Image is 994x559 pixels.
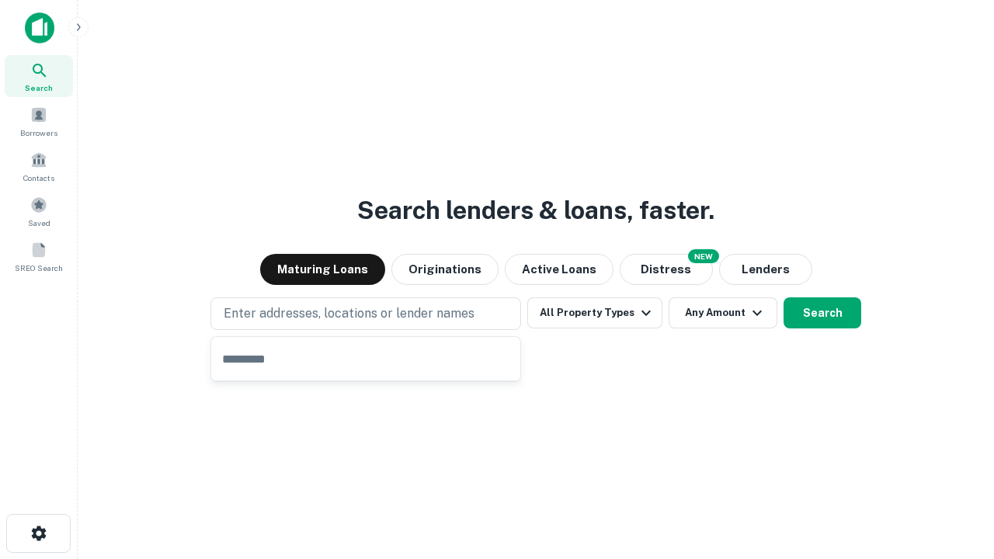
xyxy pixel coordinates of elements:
span: Search [25,82,53,94]
button: Search [784,297,861,328]
a: Saved [5,190,73,232]
p: Enter addresses, locations or lender names [224,304,474,323]
button: Active Loans [505,254,613,285]
button: Lenders [719,254,812,285]
a: Search [5,55,73,97]
img: capitalize-icon.png [25,12,54,43]
button: Any Amount [669,297,777,328]
h3: Search lenders & loans, faster. [357,192,714,229]
div: NEW [688,249,719,263]
button: Enter addresses, locations or lender names [210,297,521,330]
a: Borrowers [5,100,73,142]
span: Saved [28,217,50,229]
span: SREO Search [15,262,63,274]
a: SREO Search [5,235,73,277]
button: All Property Types [527,297,662,328]
span: Borrowers [20,127,57,139]
iframe: Chat Widget [916,435,994,509]
a: Contacts [5,145,73,187]
button: Originations [391,254,499,285]
button: Maturing Loans [260,254,385,285]
button: Search distressed loans with lien and other non-mortgage details. [620,254,713,285]
span: Contacts [23,172,54,184]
